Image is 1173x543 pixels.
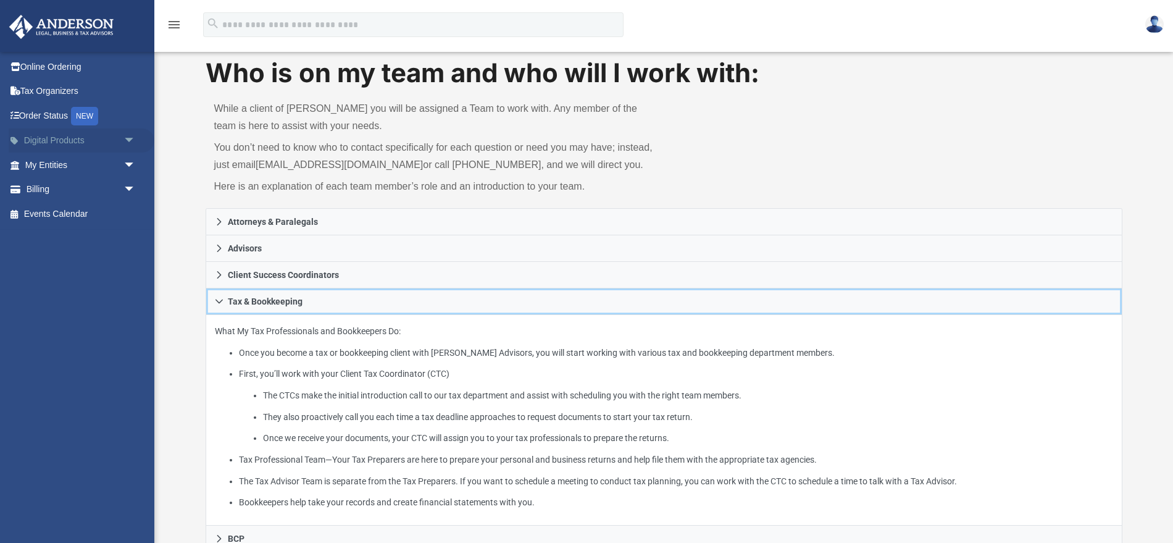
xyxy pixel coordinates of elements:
[71,107,98,125] div: NEW
[206,208,1122,235] a: Attorneys & Paralegals
[239,474,1113,489] li: The Tax Advisor Team is separate from the Tax Preparers. If you want to schedule a meeting to con...
[206,262,1122,288] a: Client Success Coordinators
[9,103,154,128] a: Order StatusNEW
[6,15,117,39] img: Anderson Advisors Platinum Portal
[9,128,154,153] a: Digital Productsarrow_drop_down
[256,159,423,170] a: [EMAIL_ADDRESS][DOMAIN_NAME]
[263,431,1113,446] li: Once we receive your documents, your CTC will assign you to your tax professionals to prepare the...
[239,452,1113,468] li: Tax Professional Team—Your Tax Preparers are here to prepare your personal and business returns a...
[206,315,1122,526] div: Tax & Bookkeeping
[239,495,1113,510] li: Bookkeepers help take your records and create financial statements with you.
[123,128,148,154] span: arrow_drop_down
[9,54,154,79] a: Online Ordering
[263,410,1113,425] li: They also proactively call you each time a tax deadline approaches to request documents to start ...
[9,79,154,104] a: Tax Organizers
[9,177,154,202] a: Billingarrow_drop_down
[228,534,244,543] span: BCP
[228,297,303,306] span: Tax & Bookkeeping
[214,100,656,135] p: While a client of [PERSON_NAME] you will be assigned a Team to work with. Any member of the team ...
[206,288,1122,315] a: Tax & Bookkeeping
[123,177,148,203] span: arrow_drop_down
[206,17,220,30] i: search
[228,271,339,279] span: Client Success Coordinators
[214,178,656,195] p: Here is an explanation of each team member’s role and an introduction to your team.
[206,55,1122,91] h1: Who is on my team and who will I work with:
[228,217,318,226] span: Attorneys & Paralegals
[9,153,154,177] a: My Entitiesarrow_drop_down
[215,324,1113,510] p: What My Tax Professionals and Bookkeepers Do:
[263,388,1113,403] li: The CTCs make the initial introduction call to our tax department and assist with scheduling you ...
[9,201,154,226] a: Events Calendar
[123,153,148,178] span: arrow_drop_down
[214,139,656,174] p: You don’t need to know who to contact specifically for each question or need you may have; instea...
[206,235,1122,262] a: Advisors
[228,244,262,253] span: Advisors
[167,23,182,32] a: menu
[1145,15,1164,33] img: User Pic
[239,366,1113,446] li: First, you’ll work with your Client Tax Coordinator (CTC)
[239,345,1113,361] li: Once you become a tax or bookkeeping client with [PERSON_NAME] Advisors, you will start working w...
[167,17,182,32] i: menu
